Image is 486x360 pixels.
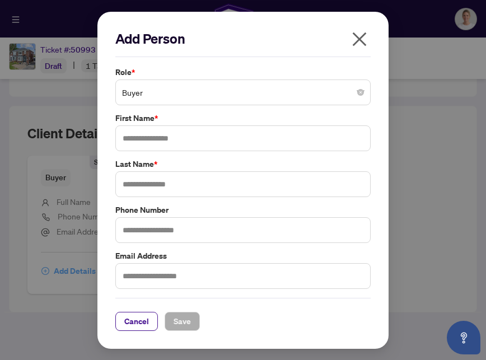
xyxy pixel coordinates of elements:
label: Last Name [115,158,371,170]
button: Open asap [447,321,480,354]
label: Role [115,66,371,78]
button: Cancel [115,311,158,330]
span: Cancel [124,312,149,330]
label: Phone Number [115,203,371,216]
span: close [351,30,368,48]
h2: Add Person [115,30,371,48]
span: close-circle [357,89,364,96]
span: Buyer [122,82,364,103]
button: Save [165,311,200,330]
label: Email Address [115,249,371,261]
label: First Name [115,112,371,124]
